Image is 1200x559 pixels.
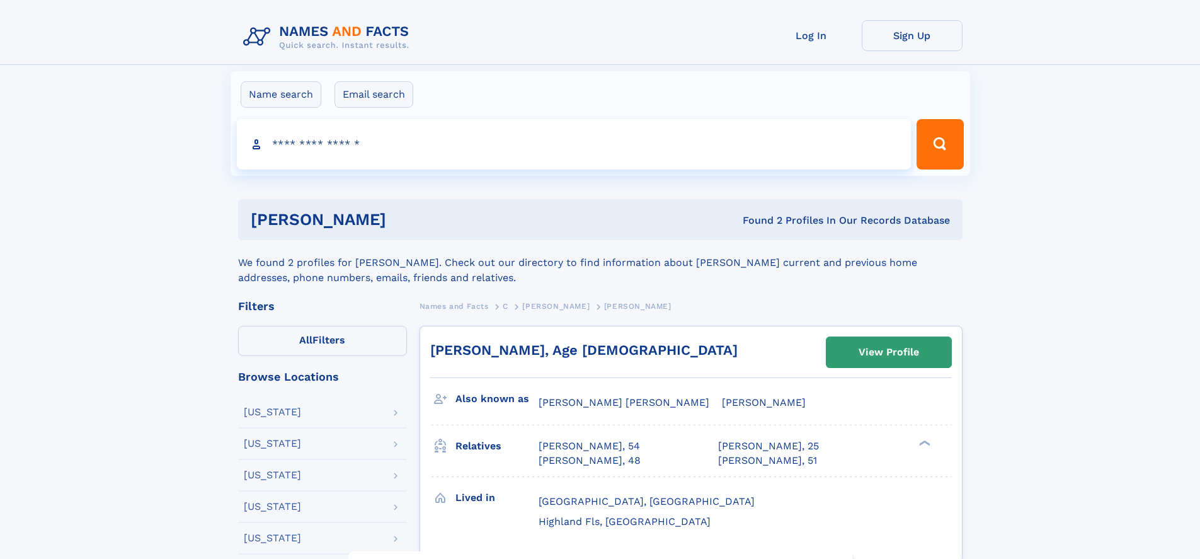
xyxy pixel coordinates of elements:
[420,298,489,314] a: Names and Facts
[244,533,301,543] div: [US_STATE]
[430,342,738,358] a: [PERSON_NAME], Age [DEMOGRAPHIC_DATA]
[718,454,817,468] a: [PERSON_NAME], 51
[761,20,862,51] a: Log In
[539,454,641,468] a: [PERSON_NAME], 48
[455,487,539,509] h3: Lived in
[718,439,819,453] a: [PERSON_NAME], 25
[539,516,711,527] span: Highland Fls, [GEOGRAPHIC_DATA]
[916,439,931,447] div: ❯
[859,338,919,367] div: View Profile
[522,302,590,311] span: [PERSON_NAME]
[539,439,640,453] a: [PERSON_NAME], 54
[334,81,413,108] label: Email search
[238,301,407,312] div: Filters
[522,298,590,314] a: [PERSON_NAME]
[917,119,963,170] button: Search Button
[238,240,963,285] div: We found 2 profiles for [PERSON_NAME]. Check out our directory to find information about [PERSON_...
[826,337,951,367] a: View Profile
[244,407,301,417] div: [US_STATE]
[539,495,755,507] span: [GEOGRAPHIC_DATA], [GEOGRAPHIC_DATA]
[238,326,407,356] label: Filters
[244,502,301,512] div: [US_STATE]
[604,302,671,311] span: [PERSON_NAME]
[244,470,301,480] div: [US_STATE]
[503,302,508,311] span: C
[238,371,407,383] div: Browse Locations
[722,396,806,408] span: [PERSON_NAME]
[238,20,420,54] img: Logo Names and Facts
[241,81,321,108] label: Name search
[539,396,709,408] span: [PERSON_NAME] [PERSON_NAME]
[455,435,539,457] h3: Relatives
[564,214,950,228] div: Found 2 Profiles In Our Records Database
[503,298,508,314] a: C
[455,388,539,410] h3: Also known as
[862,20,963,51] a: Sign Up
[299,334,312,346] span: All
[251,212,564,228] h1: [PERSON_NAME]
[237,119,911,170] input: search input
[244,439,301,449] div: [US_STATE]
